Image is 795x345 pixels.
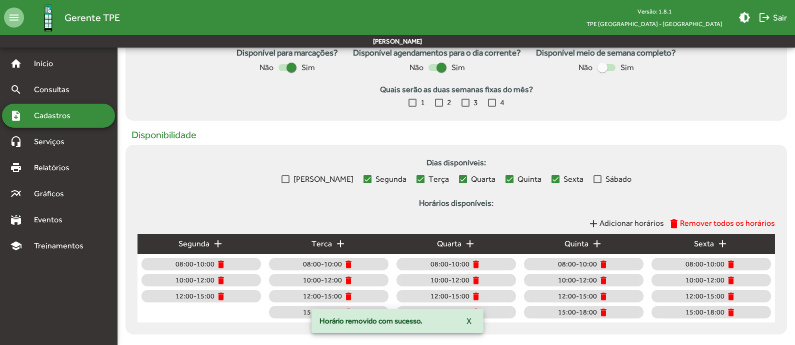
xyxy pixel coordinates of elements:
mat-icon: delete [343,291,353,301]
strong: Disponível meio de semana completo? [536,47,676,60]
strong: Dias disponíveis: [137,157,775,173]
mat-icon: add [591,238,603,250]
span: segunda [178,238,209,250]
span: Sim [301,62,315,74]
mat-icon: delete [726,307,736,317]
span: 10:00-12:00 [430,275,469,285]
span: Sim [620,62,634,74]
span: Segunda [375,173,406,185]
span: Não [259,62,273,74]
span: 12:00-15:00 [175,291,214,301]
span: 2 [447,97,451,109]
span: Sexta [563,173,583,185]
mat-icon: delete [598,291,608,301]
span: 08:00-10:00 [175,259,214,269]
mat-icon: brightness_medium [738,12,750,24]
span: Treinamentos [28,240,95,252]
span: Não [578,62,592,74]
mat-icon: search [10,84,22,96]
mat-icon: delete [598,259,608,269]
span: Gerente TPE [64,10,120,26]
mat-icon: add [212,238,224,250]
h5: Disponibilidade [125,129,787,141]
mat-icon: home [10,58,22,70]
strong: Quais serão as duas semanas fixas do mês? [137,84,775,96]
button: Sair [754,9,791,27]
span: Remover todos os horários [680,218,775,228]
span: Início [28,58,67,70]
span: Cadastros [28,110,83,122]
mat-icon: stadium [10,214,22,226]
mat-icon: delete [598,275,608,285]
div: Versão: 1.8.1 [578,5,730,18]
span: Terça [428,173,449,185]
span: Horário removido com sucesso. [319,316,422,326]
mat-icon: headset_mic [10,136,22,148]
span: 10:00-12:00 [685,275,724,285]
img: Logo [32,2,64,34]
span: quinta [564,238,588,250]
span: 15:00-18:00 [685,307,724,317]
mat-icon: delete [471,291,481,301]
a: Gerente TPE [24,2,120,34]
mat-icon: add [464,238,476,250]
span: 10:00-12:00 [303,275,342,285]
mat-icon: add [587,218,599,230]
mat-icon: delete [216,259,226,269]
mat-icon: delete [343,259,353,269]
span: 08:00-10:00 [430,259,469,269]
mat-icon: delete [726,259,736,269]
mat-icon: delete [471,275,481,285]
span: 15:00-18:00 [558,307,597,317]
mat-icon: delete [216,291,226,301]
mat-icon: multiline_chart [10,188,22,200]
span: [PERSON_NAME] [293,173,353,185]
span: Consultas [28,84,82,96]
span: X [466,312,471,330]
mat-icon: delete [216,275,226,285]
strong: Disponível para marcações? [236,47,338,60]
button: X [458,312,479,330]
span: 08:00-10:00 [685,259,724,269]
span: 12:00-15:00 [685,291,724,301]
span: Sábado [605,173,631,185]
span: Adicionar horários [599,218,664,228]
mat-icon: menu [4,8,24,28]
span: terca [311,238,332,250]
span: 10:00-12:00 [558,275,597,285]
span: Gráficos [28,188,77,200]
mat-icon: add [334,238,346,250]
mat-icon: delete [343,275,353,285]
span: 12:00-15:00 [303,291,342,301]
span: quarta [437,238,461,250]
span: 08:00-10:00 [558,259,597,269]
mat-icon: print [10,162,22,174]
span: Sim [451,62,465,74]
span: Não [409,62,423,74]
span: 4 [500,97,504,109]
strong: Disponível agendamentos para o dia corrente? [353,47,521,60]
span: TPE [GEOGRAPHIC_DATA] - [GEOGRAPHIC_DATA] [578,18,730,30]
span: 3 [473,97,478,109]
mat-icon: note_add [10,110,22,122]
span: 08:00-10:00 [303,259,342,269]
span: 12:00-15:00 [430,291,469,301]
span: Serviços [28,136,78,148]
mat-icon: delete [598,307,608,317]
span: Eventos [28,214,76,226]
span: Relatórios [28,162,82,174]
mat-icon: delete [668,218,680,230]
span: Quinta [517,173,541,185]
span: 10:00-12:00 [175,275,214,285]
mat-icon: logout [758,12,770,24]
mat-icon: delete [726,275,736,285]
mat-icon: delete [471,259,481,269]
span: Sair [758,9,787,27]
span: Quarta [471,173,495,185]
span: 12:00-15:00 [558,291,597,301]
strong: Horários disponíveis: [137,197,775,213]
mat-icon: delete [726,291,736,301]
span: 1 [420,97,425,109]
span: sexta [694,238,714,250]
mat-icon: add [716,238,728,250]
